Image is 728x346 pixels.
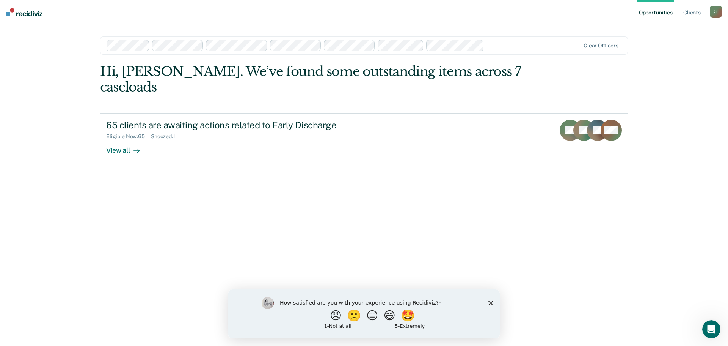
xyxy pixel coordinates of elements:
[106,133,151,140] div: Eligible Now : 65
[584,43,618,49] div: Clear officers
[151,133,181,140] div: Snoozed : 1
[106,140,149,155] div: View all
[100,64,522,95] div: Hi, [PERSON_NAME]. We’ve found some outstanding items across 7 caseloads
[228,289,500,338] iframe: Survey by Kim from Recidiviz
[710,6,722,18] div: A L
[106,120,372,131] div: 65 clients are awaiting actions related to Early Discharge
[100,113,628,173] a: 65 clients are awaiting actions related to Early DischargeEligible Now:65Snoozed:1View all
[710,6,722,18] button: AL
[702,320,720,338] iframe: Intercom live chat
[6,8,42,16] img: Recidiviz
